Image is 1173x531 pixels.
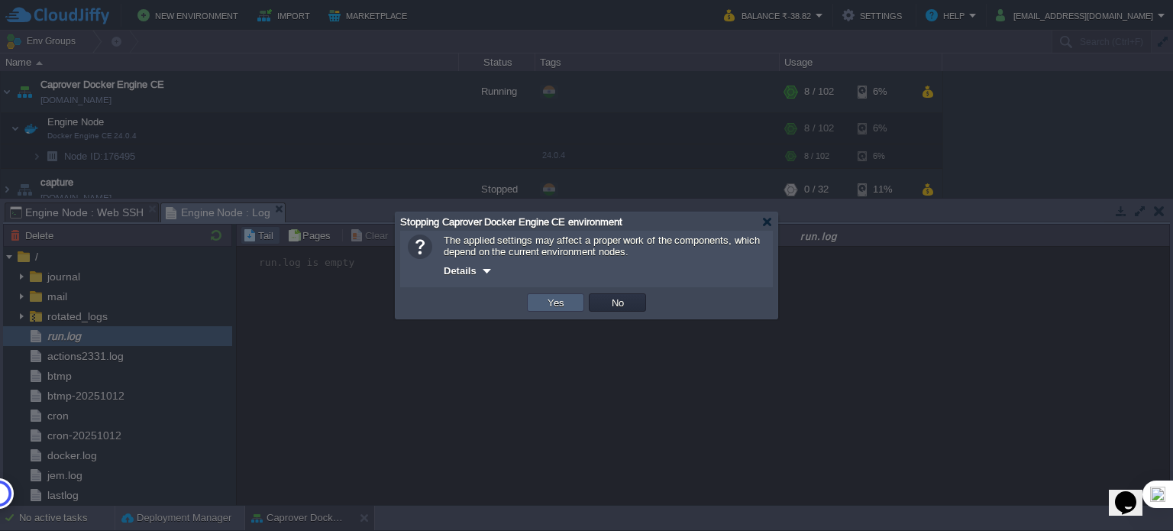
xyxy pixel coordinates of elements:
span: Stopping Caprover Docker Engine CE environment [400,216,622,228]
button: No [607,296,629,309]
span: The applied settings may affect a proper work of the components, which depend on the current envi... [444,235,760,257]
button: Yes [543,296,569,309]
iframe: chat widget [1109,470,1158,516]
span: Details [444,265,477,277]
